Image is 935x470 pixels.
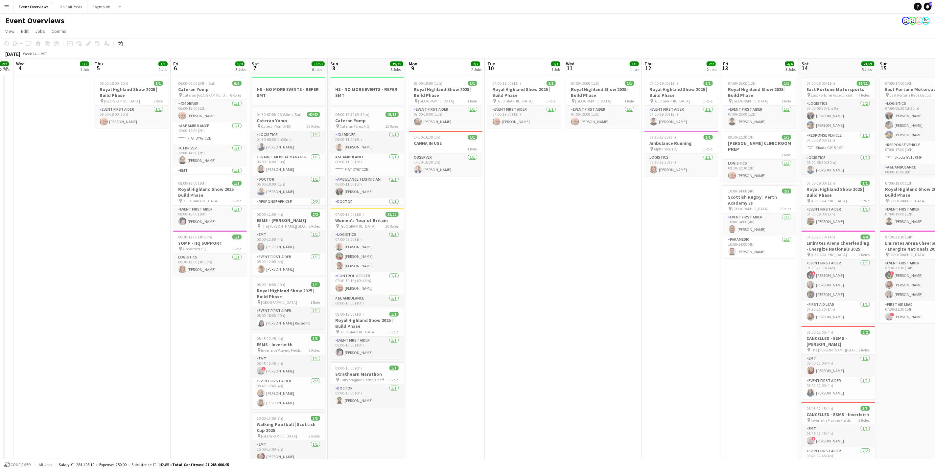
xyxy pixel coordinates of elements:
[890,271,894,275] span: !
[309,348,320,353] span: 2 Roles
[644,86,718,98] h3: Royal Highland Show 2025 | Build Phase
[173,86,247,92] h3: Cateran Yomp
[811,347,859,352] span: The [PERSON_NAME][GEOGRAPHIC_DATA]
[11,462,31,467] span: Confirmed
[5,16,64,26] h1: Event Overviews
[728,135,755,140] span: 09:30-12:30 (3h)
[857,81,870,86] span: 11/11
[232,181,242,186] span: 1/1
[178,235,213,239] span: 08:30-12:00 (3h30m)
[885,181,914,186] span: 07:00-19:00 (12h)
[909,17,917,25] app-user-avatar: Operations Team
[890,313,894,317] span: !
[183,246,207,251] span: Alphamed HQ
[386,112,399,117] span: 15/15
[644,61,653,67] span: Thu
[890,252,926,257] span: [GEOGRAPHIC_DATA]
[409,77,482,128] div: 07:00-19:00 (12h)1/1Royal Highland Show 2025 | Build Phase [GEOGRAPHIC_DATA]1 RoleEvent First Aid...
[468,146,477,151] span: 1 Role
[497,99,533,103] span: [GEOGRAPHIC_DATA]
[252,77,325,105] div: HS - NO MORE EVENTS - REFER SMT
[782,152,791,157] span: 1 Role
[173,206,247,228] app-card-role: Event First Aider1/108:00-18:00 (10h)[PERSON_NAME]
[330,385,404,407] app-card-role: Doctor1/109:00-15:00 (6h)[PERSON_NAME]
[252,86,325,98] h3: HS - NO MORE EVENTS - REFER SMT
[644,154,718,176] app-card-role: Logistics1/109:30-12:30 (3h)[PERSON_NAME]
[309,224,320,229] span: 2 Roles
[650,81,678,86] span: 07:00-19:00 (12h)
[311,300,320,305] span: 1 Role
[409,154,482,176] app-card-role: Observer1/114:30-16:30 (2h)[PERSON_NAME]
[257,416,284,421] span: 10:00-17:00 (7h)
[252,278,325,329] app-job-card: 08:00-18:00 (10h)1/1Royal Highland Show 2025 | Build Phase [GEOGRAPHIC_DATA]1 RoleEvent First Aid...
[922,17,930,25] app-user-avatar: Operations Manager
[902,17,910,25] app-user-avatar: Operations Team
[723,131,797,182] app-job-card: 09:30-12:30 (3h)1/1[PERSON_NAME] CLINIC ROOM PREP1 RoleLogistics1/109:30-12:30 (3h)[PERSON_NAME]
[311,336,320,341] span: 3/3
[252,377,325,409] app-card-role: Event First Aider2/208:45-12:45 (4h)[PERSON_NAME][PERSON_NAME]
[389,312,399,317] span: 1/1
[723,160,797,182] app-card-role: Logistics1/109:30-12:30 (3h)[PERSON_NAME]
[802,86,875,92] h3: East Fortune Motorsports
[389,377,399,382] span: 1 Role
[728,189,755,193] span: 10:00-14:00 (4h)
[261,300,297,305] span: [GEOGRAPHIC_DATA]
[154,81,163,86] span: 1/1
[18,27,31,35] a: Edit
[330,337,404,359] app-card-role: Event First Aider1/108:00-18:00 (10h)[PERSON_NAME]
[309,434,320,438] span: 2 Roles
[389,366,399,370] span: 1/1
[173,77,247,174] app-job-card: 06:00-06:00 (24h) (Sat)6/6Cateran Yomp Cateran [GEOGRAPHIC_DATA]6 Roles4x4 Driver1/106:00-18:00 (...
[885,235,914,239] span: 07:30-21:30 (14h)
[232,235,242,239] span: 1/1
[173,167,247,189] app-card-role: EMT1/114:00-20:00 (6h)
[95,86,168,98] h3: Royal Highland Show 2025 | Build Phase
[252,118,325,123] h3: Cateran Yomp
[859,93,870,98] span: 7 Roles
[257,212,284,217] span: 08:00-12:00 (4h)
[330,108,404,205] app-job-card: 06:00-12:30 (6h30m)15/15Cateran Yomp Cateran Yomp HQ12 Roles4x4 Driver1/106:00-11:00 (5h)[PERSON_...
[178,81,216,86] span: 06:00-06:00 (24h) (Sat)
[723,77,797,128] app-job-card: 07:00-19:00 (12h)1/1Royal Highland Show 2025 | Build Phase [GEOGRAPHIC_DATA]1 RoleEvent First Aid...
[21,28,29,34] span: Edit
[330,362,404,407] app-job-card: 09:00-15:00 (6h)1/1Strathearn Marathon Cultybraggan Camp, Crieff1 RoleDoctor1/109:00-15:00 (6h)[P...
[330,217,404,223] h3: Women's Tour of Britain
[546,99,556,103] span: 1 Role
[409,131,482,176] app-job-card: 14:30-16:30 (2h)1/1CANNA IN USE1 RoleObserver1/114:30-16:30 (2h)[PERSON_NAME]
[468,135,477,140] span: 1/1
[802,259,875,301] app-card-role: Event First Aider3/307:30-21:30 (14h)![PERSON_NAME][PERSON_NAME][PERSON_NAME]
[487,61,495,67] span: Tue
[330,131,404,153] app-card-role: 4x4 Driver1/106:00-11:00 (5h)[PERSON_NAME]
[782,81,791,86] span: 1/1
[915,17,923,25] app-user-avatar: Operations Team
[566,86,640,98] h3: Royal Highland Show 2025 | Build Phase
[861,330,870,335] span: 2/2
[330,272,404,295] app-card-role: Control Officer1/107:30-18:15 (10h45m)[PERSON_NAME]
[723,106,797,128] app-card-role: Event First Aider1/107:00-19:00 (12h)[PERSON_NAME]
[802,186,875,198] h3: Royal Highland Show 2025 | Build Phase
[173,240,247,246] h3: YOMP - HQ SUPPORT
[95,77,168,128] div: 08:00-18:00 (10h)1/1Royal Highland Show 2025 | Build Phase [GEOGRAPHIC_DATA]1 RoleEvent First Aid...
[468,81,477,86] span: 1/1
[566,106,640,128] app-card-role: Event First Aider1/107:00-19:00 (12h)[PERSON_NAME]
[173,177,247,228] app-job-card: 08:00-18:00 (10h)1/1Royal Highland Show 2025 | Build Phase [GEOGRAPHIC_DATA]1 RoleEvent First Aid...
[230,93,242,98] span: 6 Roles
[33,27,48,35] a: Jobs
[173,100,247,122] app-card-role: 4x4 Driver1/106:00-18:00 (12h)[PERSON_NAME]
[5,51,20,57] div: [DATE]
[782,135,791,140] span: 1/1
[802,412,875,417] h3: CANCELLED - ESMS - Inverleith
[723,86,797,98] h3: Royal Highland Show 2025 | Build Phase
[802,177,875,228] app-job-card: 07:00-19:00 (12h)1/1Royal Highland Show 2025 | Build Phase [GEOGRAPHIC_DATA]1 RoleEvent First Aid...
[252,131,325,153] app-card-role: Logistics1/104:30-06:00 (1h30m)[PERSON_NAME]
[252,332,325,409] app-job-card: 08:45-12:45 (4h)3/3ESMS - Inverleith Inverleith Playing Fields2 RolesEMT1/108:45-12:45 (4h)![PERS...
[861,235,870,239] span: 4/4
[330,77,404,105] app-job-card: HS - NO MORE EVENTS - REFER SMT
[336,212,364,217] span: 07:00-19:00 (12h)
